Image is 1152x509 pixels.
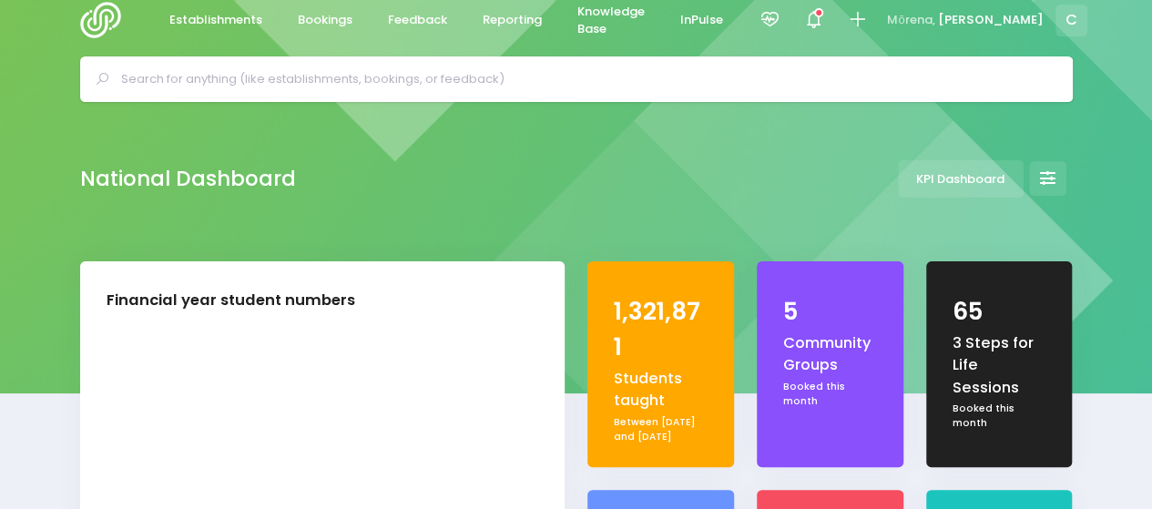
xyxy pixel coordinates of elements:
div: Students taught [614,368,707,412]
div: Community Groups [783,332,876,377]
a: Reporting [468,3,557,38]
div: 5 [783,294,876,330]
div: 1,321,871 [614,294,707,365]
a: KPI Dashboard [898,160,1024,198]
div: Booked this month [783,380,876,408]
span: InPulse [680,11,723,29]
div: Financial year student numbers [107,290,355,312]
div: Between [DATE] and [DATE] [614,415,707,443]
div: 65 [953,294,1045,330]
a: Bookings [283,3,368,38]
span: Establishments [169,11,262,29]
h2: National Dashboard [80,167,296,191]
a: Feedback [373,3,463,38]
span: [PERSON_NAME] [938,11,1044,29]
span: Feedback [388,11,447,29]
span: Mōrena, [887,11,934,29]
span: Reporting [483,11,542,29]
a: InPulse [666,3,739,38]
span: Bookings [298,11,352,29]
a: Establishments [155,3,278,38]
span: C [1055,5,1087,36]
div: Booked this month [953,402,1045,430]
div: 3 Steps for Life Sessions [953,332,1045,399]
span: Knowledge Base [577,3,645,38]
img: Logo [80,2,132,38]
input: Search for anything (like establishments, bookings, or feedback) [121,66,1047,93]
